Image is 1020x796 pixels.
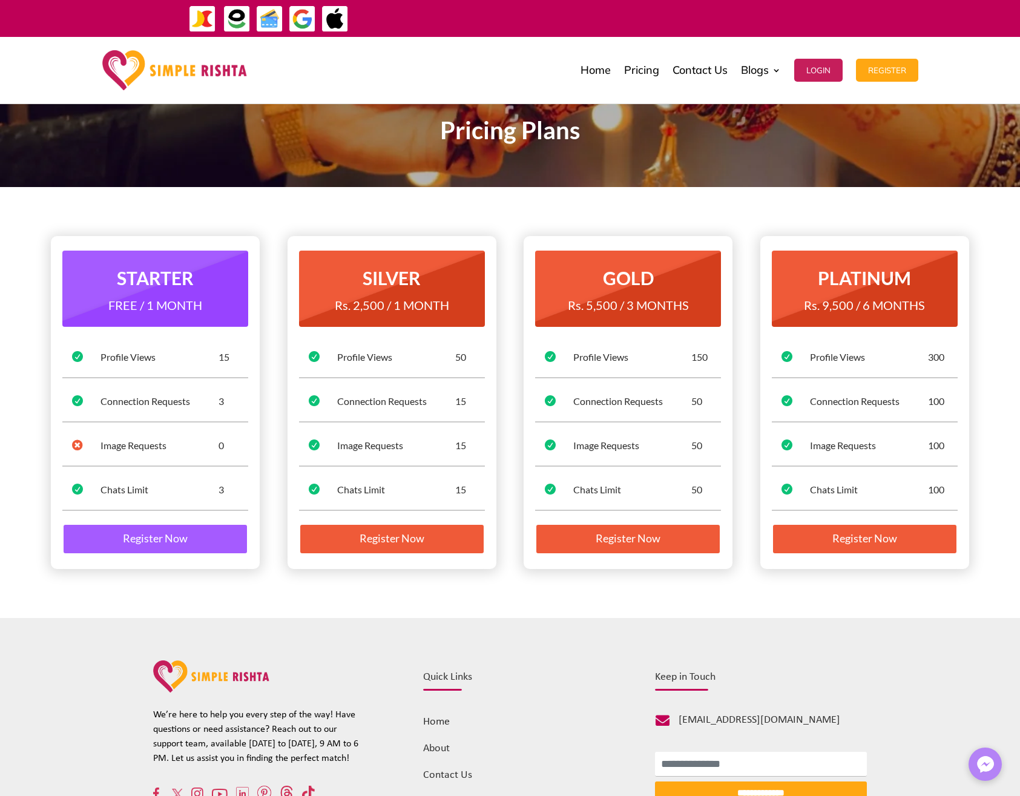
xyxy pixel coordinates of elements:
[423,769,472,781] a: Contact Us
[573,439,691,452] div: Image Requests
[72,484,83,495] span: 
[856,40,918,100] a: Register
[189,5,216,33] img: JazzCash-icon
[289,5,316,33] img: GooglePay-icon
[337,395,455,408] div: Connection Requests
[72,439,83,450] span: 
[794,59,843,82] button: Login
[100,395,219,408] div: Connection Requests
[568,298,689,312] span: Rs. 5,500 / 3 MONTHS
[818,267,911,289] strong: PLATINUM
[72,351,83,362] span: 
[423,716,450,728] a: Home
[535,524,721,555] a: Register Now
[856,59,918,82] button: Register
[973,752,998,777] img: Messenger
[545,439,556,450] span: 
[545,395,556,406] span: 
[581,40,611,100] a: Home
[573,350,691,364] div: Profile Views
[100,483,219,496] div: Chats Limit
[72,395,83,406] span: 
[804,298,925,312] span: Rs. 9,500 / 6 MONTHS
[423,672,616,689] h4: Quick Links
[810,395,928,408] div: Connection Requests
[153,710,358,763] span: We’re here to help you every step of the way! Have questions or need assistance? Reach out to our...
[673,40,728,100] a: Contact Us
[781,395,792,406] span: 
[299,524,485,555] a: Register Now
[321,5,349,33] img: ApplePay-icon
[335,298,449,312] span: Rs. 2,500 / 1 MONTH
[153,660,270,692] img: website-logo-pink-orange
[337,483,455,496] div: Chats Limit
[309,351,320,362] span: 
[772,524,958,555] a: Register Now
[337,350,455,364] div: Profile Views
[183,123,837,138] p: Pricing Plans
[573,395,691,408] div: Connection Requests
[100,439,219,452] div: Image Requests
[153,684,270,694] a: Simple rishta logo
[679,714,840,726] span: [EMAIL_ADDRESS][DOMAIN_NAME]
[655,672,867,689] h4: Keep in Touch
[794,40,843,100] a: Login
[309,395,320,406] span: 
[656,714,670,728] span: 
[423,743,450,754] a: About
[781,484,792,495] span: 
[545,484,556,495] span: 
[810,483,928,496] div: Chats Limit
[810,439,928,452] div: Image Requests
[781,439,792,450] span: 
[545,351,556,362] span: 
[603,267,654,289] strong: GOLD
[363,267,421,289] strong: SILVER
[624,40,659,100] a: Pricing
[223,5,251,33] img: EasyPaisa-icon
[309,439,320,450] span: 
[309,484,320,495] span: 
[573,483,691,496] div: Chats Limit
[781,351,792,362] span: 
[62,524,248,555] a: Register Now
[108,298,202,312] span: FREE / 1 MONTH
[337,439,455,452] div: Image Requests
[810,350,928,364] div: Profile Views
[100,350,219,364] div: Profile Views
[117,267,194,289] strong: STARTER
[741,40,781,100] a: Blogs
[256,5,283,33] img: Credit Cards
